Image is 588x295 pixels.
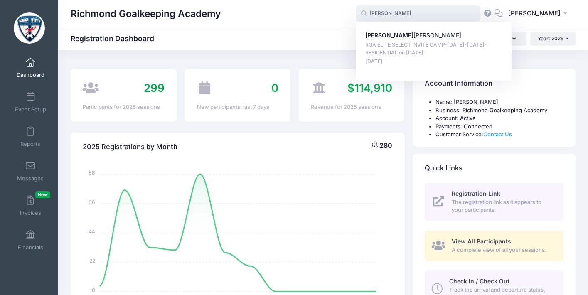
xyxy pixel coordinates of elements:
[20,140,40,147] span: Reports
[89,228,96,235] tspan: 44
[435,130,563,139] li: Customer Service:
[347,81,392,94] span: $114,910
[83,135,177,159] h4: 2025 Registrations by Month
[365,32,413,39] strong: [PERSON_NAME]
[71,34,161,43] h1: Registration Dashboard
[379,141,392,150] span: 280
[530,32,576,46] button: Year: 2025
[538,35,563,42] span: Year: 2025
[503,4,576,23] button: [PERSON_NAME]
[20,209,41,216] span: Invoices
[11,122,50,151] a: Reports
[356,5,480,22] input: Search by First Name, Last Name, or Email...
[425,156,463,180] h4: Quick Links
[311,103,392,111] div: Revenue for 2025 sessions
[144,81,165,94] span: 299
[452,238,511,245] span: View All Participants
[90,257,96,264] tspan: 22
[18,244,43,251] span: Financials
[483,131,512,138] a: Contact Us
[365,41,502,57] p: RGA ELITE SELECT INVITE CAMP-[DATE]-[DATE]-RESIDENTIAL on [DATE]
[452,190,500,197] span: Registration Link
[197,103,278,111] div: New participants: last 7 days
[452,198,554,214] span: The registration link as it appears to your participants.
[83,103,164,111] div: Participants for 2025 sessions
[11,88,50,117] a: Event Setup
[435,98,563,106] li: Name: [PERSON_NAME]
[425,231,563,261] a: View All Participants A complete view of all your sessions.
[11,191,50,220] a: InvoicesNew
[17,175,44,182] span: Messages
[89,199,96,206] tspan: 66
[508,9,561,18] span: [PERSON_NAME]
[365,31,502,40] p: [PERSON_NAME]
[17,71,44,79] span: Dashboard
[11,226,50,255] a: Financials
[449,278,509,285] span: Check In / Check Out
[35,191,50,198] span: New
[425,72,492,96] h4: Account Information
[435,123,563,131] li: Payments: Connected
[271,81,278,94] span: 0
[15,106,46,113] span: Event Setup
[11,53,50,82] a: Dashboard
[365,58,502,66] p: [DATE]
[14,12,45,44] img: Richmond Goalkeeping Academy
[89,169,96,176] tspan: 88
[452,246,554,254] span: A complete view of all your sessions.
[435,114,563,123] li: Account: Active
[11,157,50,186] a: Messages
[425,183,563,221] a: Registration Link The registration link as it appears to your participants.
[435,106,563,115] li: Business: Richmond Goalkeeping Academy
[92,287,96,294] tspan: 0
[71,4,221,23] h1: Richmond Goalkeeping Academy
